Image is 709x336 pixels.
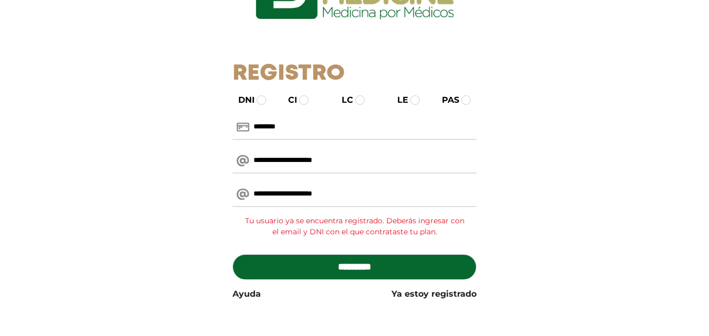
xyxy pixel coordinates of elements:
[229,94,255,106] label: DNI
[233,211,476,242] div: Tu usuario ya se encuentra registrado. Deberás ingresar con el email y DNI con el que contrataste...
[391,288,477,300] a: Ya estoy registrado
[388,94,408,106] label: LE
[432,94,459,106] label: PAS
[232,288,261,300] a: Ayuda
[332,94,353,106] label: LC
[279,94,297,106] label: CI
[232,61,477,87] h1: Registro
